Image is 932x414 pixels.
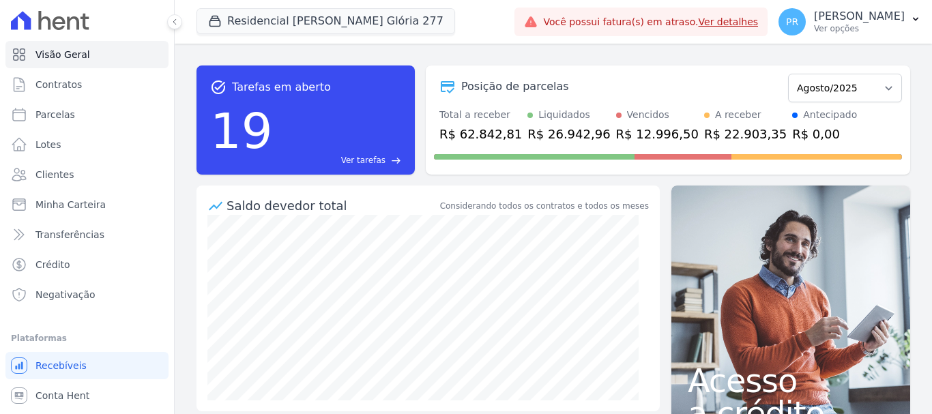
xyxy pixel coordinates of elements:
span: Parcelas [35,108,75,121]
a: Contratos [5,71,169,98]
a: Parcelas [5,101,169,128]
a: Crédito [5,251,169,278]
span: Tarefas em aberto [232,79,331,95]
div: Considerando todos os contratos e todos os meses [440,200,649,212]
span: Transferências [35,228,104,241]
div: Plataformas [11,330,163,346]
div: Posição de parcelas [461,78,569,95]
a: Ver tarefas east [278,154,401,166]
button: Residencial [PERSON_NAME] Glória 277 [196,8,455,34]
a: Negativação [5,281,169,308]
div: Antecipado [803,108,857,122]
a: Visão Geral [5,41,169,68]
p: Ver opções [814,23,905,34]
button: PR [PERSON_NAME] Ver opções [768,3,932,41]
span: Ver tarefas [341,154,385,166]
a: Conta Hent [5,382,169,409]
div: R$ 22.903,35 [704,125,787,143]
a: Minha Carteira [5,191,169,218]
span: Negativação [35,288,96,301]
span: Minha Carteira [35,198,106,211]
div: Saldo devedor total [227,196,437,215]
div: 19 [210,95,273,166]
span: Clientes [35,168,74,181]
div: R$ 0,00 [792,125,857,143]
a: Transferências [5,221,169,248]
span: Você possui fatura(s) em atraso. [543,15,758,29]
div: Total a receber [439,108,522,122]
span: east [391,156,401,166]
span: PR [786,17,798,27]
a: Lotes [5,131,169,158]
div: A receber [715,108,761,122]
p: [PERSON_NAME] [814,10,905,23]
div: R$ 62.842,81 [439,125,522,143]
span: Acesso [688,364,894,397]
span: Contratos [35,78,82,91]
div: R$ 26.942,96 [527,125,610,143]
a: Ver detalhes [699,16,759,27]
span: Lotes [35,138,61,151]
span: Conta Hent [35,389,89,402]
div: Liquidados [538,108,590,122]
div: R$ 12.996,50 [616,125,699,143]
span: task_alt [210,79,227,95]
span: Visão Geral [35,48,90,61]
a: Clientes [5,161,169,188]
a: Recebíveis [5,352,169,379]
span: Crédito [35,258,70,271]
div: Vencidos [627,108,669,122]
span: Recebíveis [35,359,87,372]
